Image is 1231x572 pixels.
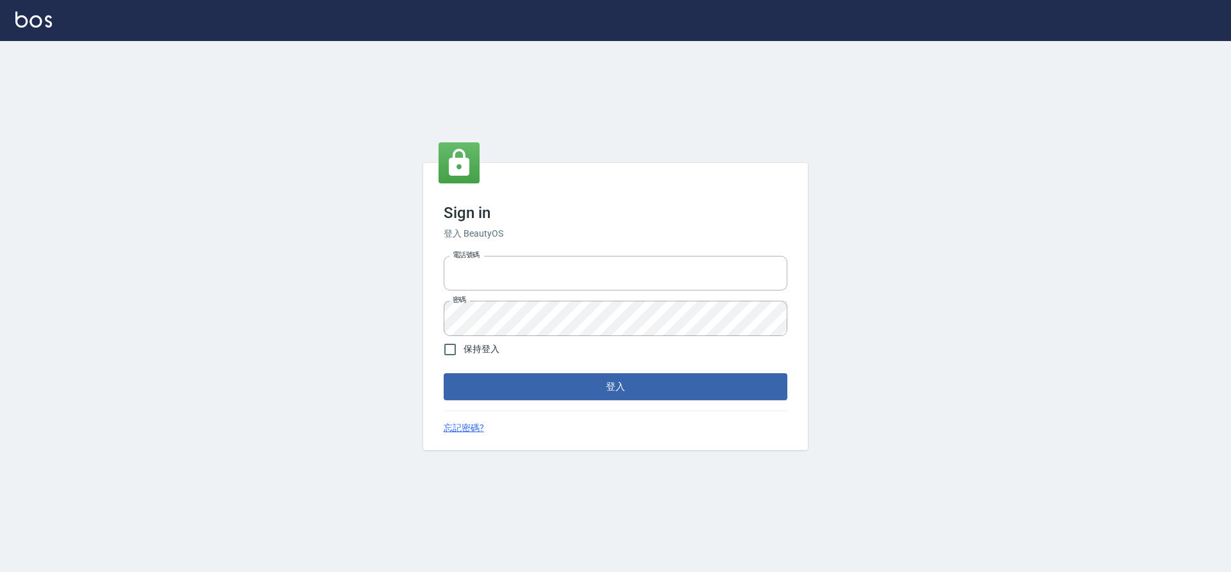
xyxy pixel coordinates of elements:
[444,227,787,240] h6: 登入 BeautyOS
[444,421,484,435] a: 忘記密碼?
[453,295,466,305] label: 密碼
[15,12,52,28] img: Logo
[464,342,499,356] span: 保持登入
[453,250,480,260] label: 電話號碼
[444,204,787,222] h3: Sign in
[444,373,787,400] button: 登入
